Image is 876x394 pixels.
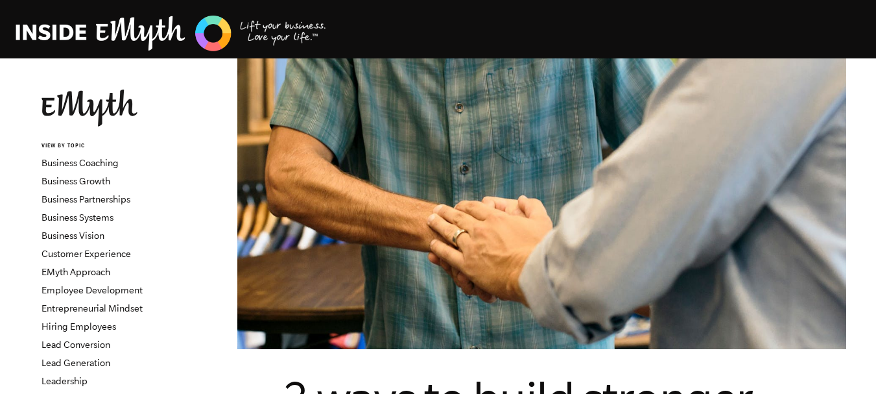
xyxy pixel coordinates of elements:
[16,14,327,53] img: EMyth Business Coaching
[41,176,110,186] a: Business Growth
[41,142,198,151] h6: VIEW BY TOPIC
[41,358,110,368] a: Lead Generation
[41,194,130,204] a: Business Partnerships
[811,332,876,394] div: Widget de chat
[41,267,110,277] a: EMyth Approach
[41,376,88,386] a: Leadership
[811,332,876,394] iframe: Chat Widget
[41,321,116,332] a: Hiring Employees
[41,212,113,223] a: Business Systems
[41,339,110,350] a: Lead Conversion
[41,158,119,168] a: Business Coaching
[41,303,143,314] a: Entrepreneurial Mindset
[41,90,137,127] img: EMyth
[41,285,143,295] a: Employee Development
[41,230,104,241] a: Business Vision
[41,249,131,259] a: Customer Experience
